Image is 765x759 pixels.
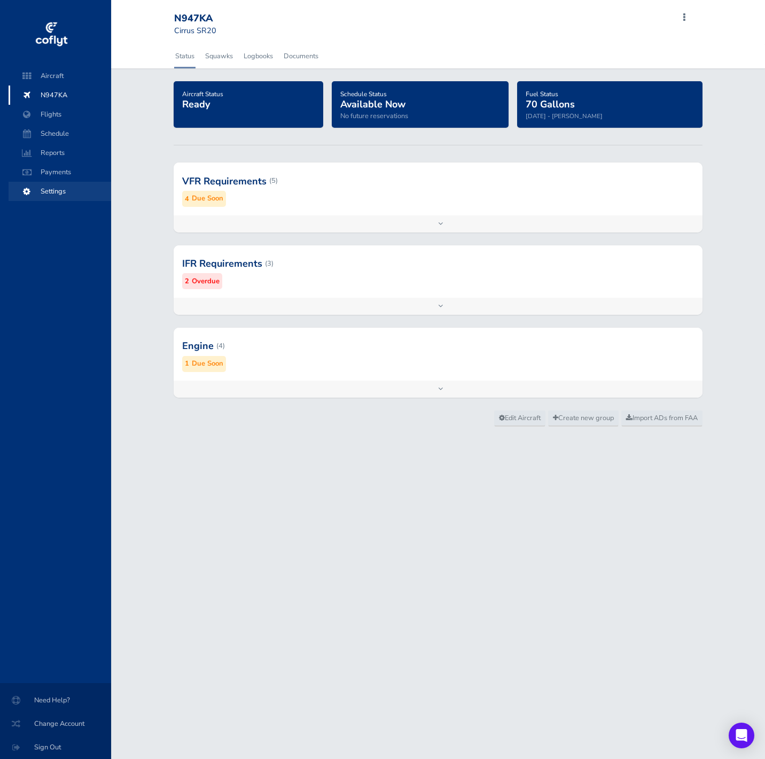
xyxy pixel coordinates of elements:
[499,413,541,423] span: Edit Aircraft
[192,276,220,287] small: Overdue
[182,98,210,111] span: Ready
[19,162,100,182] span: Payments
[548,411,619,427] a: Create new group
[340,87,405,111] a: Schedule StatusAvailable Now
[526,98,575,111] span: 70 Gallons
[19,143,100,162] span: Reports
[192,358,223,369] small: Due Soon
[243,44,274,68] a: Logbooks
[192,193,223,204] small: Due Soon
[340,98,405,111] span: Available Now
[19,86,100,105] span: N947KA
[174,13,251,25] div: N947KA
[34,19,69,51] img: coflyt logo
[19,124,100,143] span: Schedule
[340,90,387,98] span: Schedule Status
[340,111,408,121] span: No future reservations
[204,44,234,68] a: Squawks
[526,112,603,120] small: [DATE] - [PERSON_NAME]
[526,90,558,98] span: Fuel Status
[729,723,754,748] div: Open Intercom Messenger
[19,182,100,201] span: Settings
[283,44,319,68] a: Documents
[621,411,702,427] a: Import ADs from FAA
[494,411,545,427] a: Edit Aircraft
[553,413,614,423] span: Create new group
[19,105,100,124] span: Flights
[13,714,98,733] span: Change Account
[626,413,698,423] span: Import ADs from FAA
[13,691,98,710] span: Need Help?
[19,66,100,86] span: Aircraft
[174,44,196,68] a: Status
[13,738,98,757] span: Sign Out
[182,90,223,98] span: Aircraft Status
[174,25,216,36] small: Cirrus SR20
